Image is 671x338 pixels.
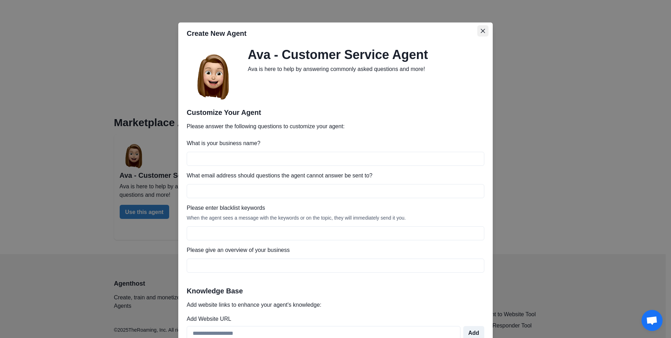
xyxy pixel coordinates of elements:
[187,315,480,323] label: Add Website URL
[187,215,484,221] div: When the agent sees a message with the keywords or on the topic, they will immediately send it you.
[187,301,484,309] p: Add website links to enhance your agent's knowledge:
[187,108,484,117] h2: Customize Your Agent
[642,310,663,331] div: Open chat
[187,139,480,148] label: What is your business name?
[248,47,428,62] h2: Ava - Customer Service Agent
[187,204,480,212] label: Please enter blacklist keywords
[248,65,425,73] p: Ava is here to help by answering commonly asked questions and more!
[187,122,484,131] p: Please answer the following questions to customize your agent:
[187,246,480,254] label: Please give an overview of your business
[187,287,484,295] h2: Knowledge Base
[477,25,489,37] button: Close
[187,47,239,100] img: Ava - Customer Service Agent
[187,171,480,180] label: What email address should questions the agent cannot answer be sent to?
[178,22,493,44] header: Create New Agent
